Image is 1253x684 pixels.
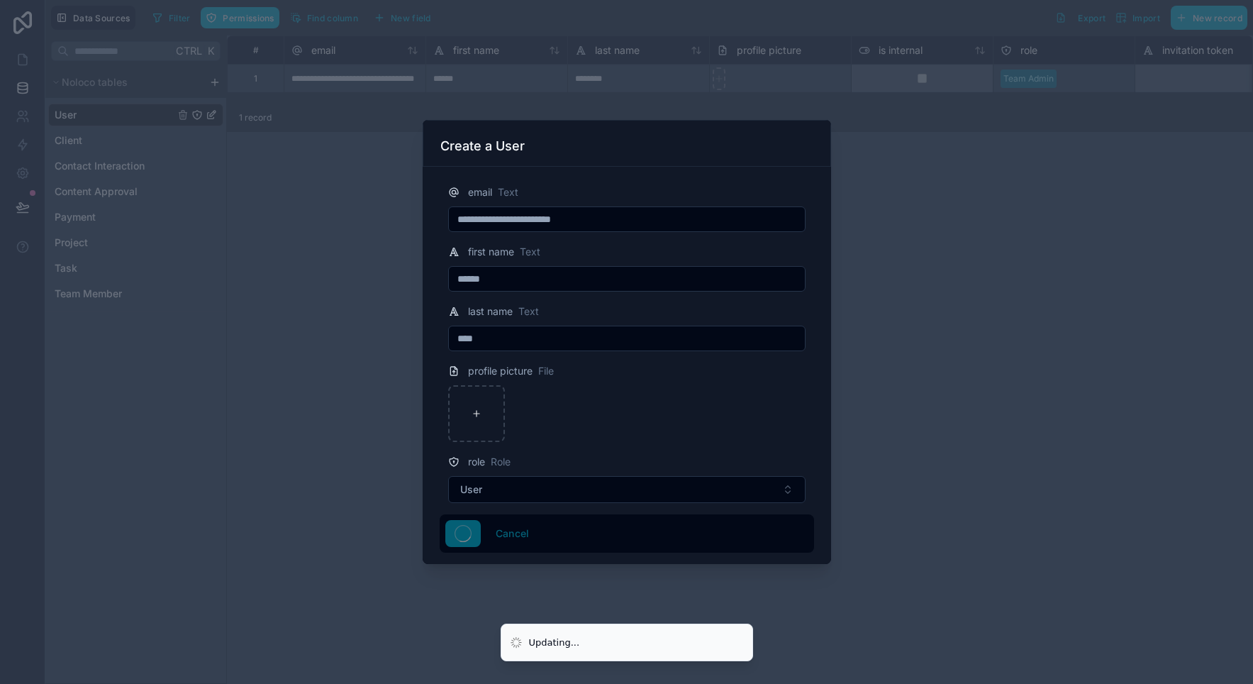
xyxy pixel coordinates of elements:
[460,482,482,497] span: User
[529,636,580,650] div: Updating...
[468,455,485,469] span: role
[518,304,539,319] span: Text
[468,185,492,199] span: email
[468,304,513,319] span: last name
[440,138,525,155] h3: Create a User
[538,364,554,378] span: File
[468,245,514,259] span: first name
[468,364,533,378] span: profile picture
[448,476,806,503] button: Select Button
[520,245,540,259] span: Text
[498,185,518,199] span: Text
[491,455,511,469] span: Role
